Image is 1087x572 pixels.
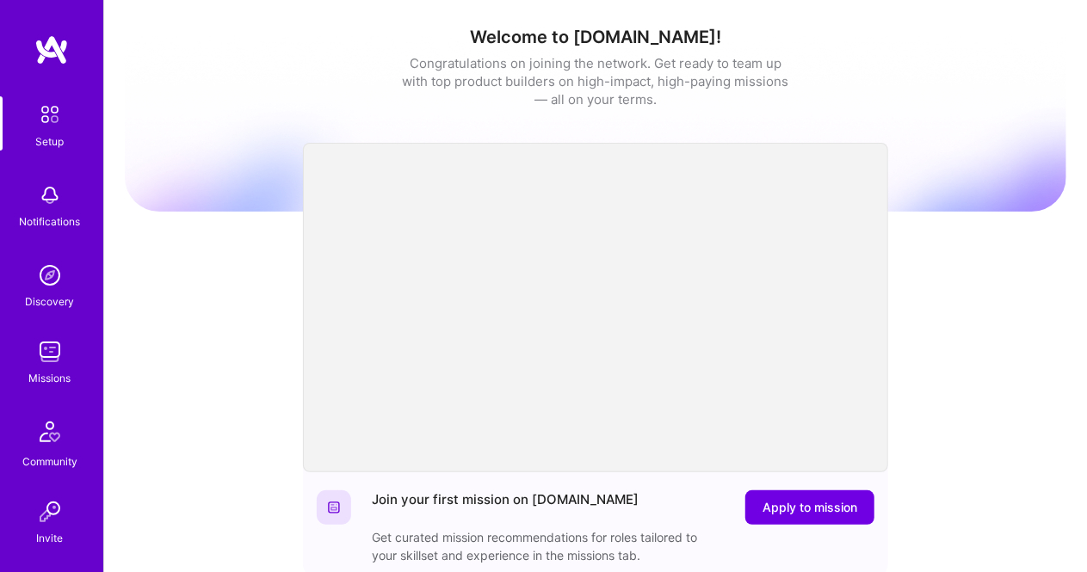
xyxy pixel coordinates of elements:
[763,499,857,516] span: Apply to mission
[36,132,65,151] div: Setup
[20,212,81,231] div: Notifications
[327,501,341,514] img: Website
[37,529,64,547] div: Invite
[29,411,71,452] img: Community
[22,452,77,471] div: Community
[402,54,789,108] div: Congratulations on joining the network. Get ready to team up with top product builders on high-im...
[33,335,67,369] img: teamwork
[745,490,874,525] button: Apply to mission
[372,490,639,525] div: Join your first mission on [DOMAIN_NAME]
[125,27,1066,47] h1: Welcome to [DOMAIN_NAME]!
[34,34,69,65] img: logo
[303,143,888,472] iframe: video
[29,369,71,387] div: Missions
[32,96,68,132] img: setup
[33,495,67,529] img: Invite
[372,528,716,564] div: Get curated mission recommendations for roles tailored to your skillset and experience in the mis...
[33,258,67,292] img: discovery
[33,178,67,212] img: bell
[26,292,75,311] div: Discovery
